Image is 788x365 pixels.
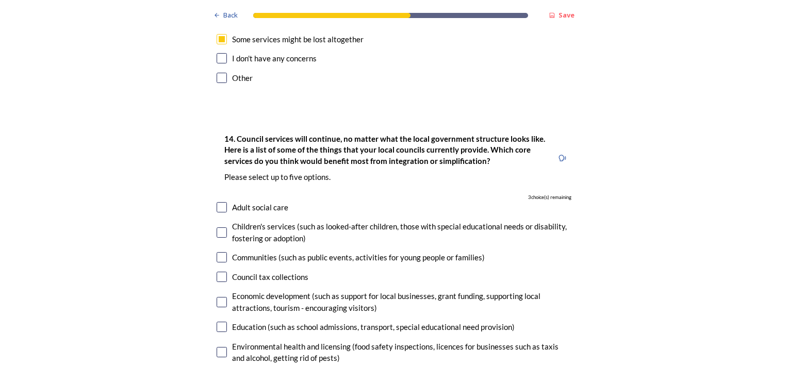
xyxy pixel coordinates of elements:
[232,72,253,84] div: Other
[232,341,571,364] div: Environmental health and licensing (food safety inspections, licences for businesses such as taxi...
[528,194,571,201] span: 3 choice(s) remaining
[232,321,515,333] div: Education (such as school admissions, transport, special educational need provision)
[223,10,238,20] span: Back
[559,10,574,20] strong: Save
[232,271,308,283] div: Council tax collections
[232,34,364,45] div: Some services might be lost altogether
[232,202,288,213] div: Adult social care
[224,172,545,182] p: Please select up to five options.
[232,252,485,263] div: Communities (such as public events, activities for young people or families)
[224,134,547,165] strong: 14. Council services will continue, no matter what the local government structure looks like. Her...
[232,221,571,244] div: Children's services (such as looked-after children, those with special educational needs or disab...
[232,290,571,313] div: Economic development (such as support for local businesses, grant funding, supporting local attra...
[232,53,317,64] div: I don't have any concerns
